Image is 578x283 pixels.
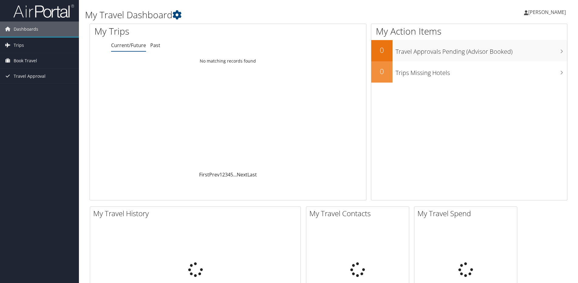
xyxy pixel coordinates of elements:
[371,25,567,38] h1: My Action Items
[14,69,46,84] span: Travel Approval
[90,56,366,66] td: No matching records found
[222,171,225,178] a: 2
[13,4,74,18] img: airportal-logo.png
[111,42,146,49] a: Current/Future
[309,208,409,219] h2: My Travel Contacts
[524,3,572,21] a: [PERSON_NAME]
[396,44,567,56] h3: Travel Approvals Pending (Advisor Booked)
[14,22,38,37] span: Dashboards
[371,61,567,83] a: 0Trips Missing Hotels
[247,171,257,178] a: Last
[209,171,219,178] a: Prev
[150,42,160,49] a: Past
[371,40,567,61] a: 0Travel Approvals Pending (Advisor Booked)
[417,208,517,219] h2: My Travel Spend
[396,66,567,77] h3: Trips Missing Hotels
[528,9,566,15] span: [PERSON_NAME]
[93,208,301,219] h2: My Travel History
[225,171,228,178] a: 3
[371,45,393,55] h2: 0
[199,171,209,178] a: First
[233,171,237,178] span: …
[219,171,222,178] a: 1
[228,171,230,178] a: 4
[230,171,233,178] a: 5
[94,25,246,38] h1: My Trips
[85,9,410,21] h1: My Travel Dashboard
[14,53,37,68] span: Book Travel
[237,171,247,178] a: Next
[371,66,393,77] h2: 0
[14,38,24,53] span: Trips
